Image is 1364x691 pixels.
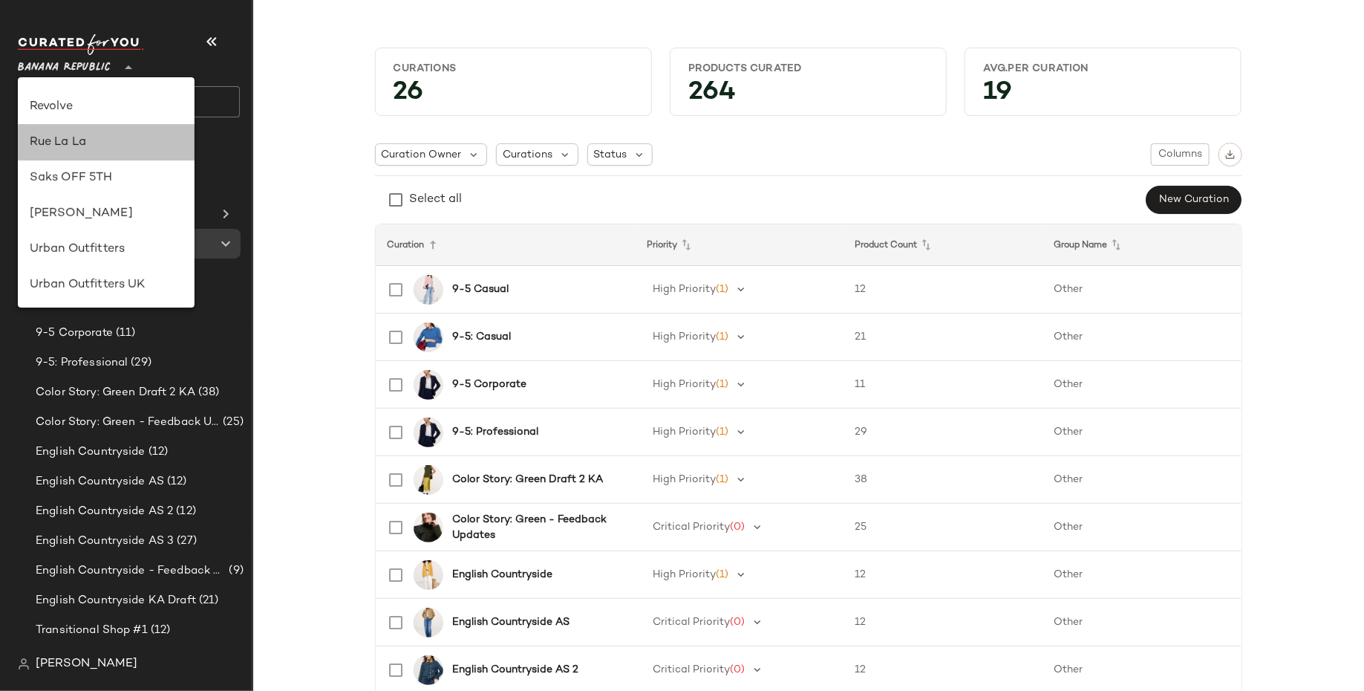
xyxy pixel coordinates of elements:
[36,444,146,461] span: English Countryside
[1158,149,1202,160] span: Columns
[676,82,940,109] div: 264
[414,513,443,542] img: cn60401530.jpg
[414,560,443,590] img: cn60237811.jpg
[653,569,717,580] span: High Priority
[843,224,1042,266] th: Product Count
[36,354,128,372] span: 9-5: Professional
[113,325,136,342] span: (11)
[653,664,731,675] span: Critical Priority
[653,522,731,533] span: Critical Priority
[717,331,729,343] span: (1)
[196,592,219,609] span: (21)
[30,276,183,294] div: Urban Outfitters UK
[1042,224,1241,266] th: Group Name
[717,569,729,580] span: (1)
[376,224,636,266] th: Curation
[36,592,196,609] span: English Countryside KA Draft
[731,522,745,533] span: (0)
[36,503,173,520] span: English Countryside AS 2
[452,282,509,297] b: 9-5 Casual
[731,617,745,628] span: (0)
[636,224,843,266] th: Priority
[452,567,552,583] b: English Countryside
[452,512,618,543] b: Color Story: Green - Feedback Updates
[36,325,113,342] span: 9-5 Corporate
[717,474,729,485] span: (1)
[36,533,174,550] span: English Countryside AS 3
[18,34,144,55] img: cfy_white_logo.C9jOOHJF.svg
[1042,504,1241,551] td: Other
[594,147,627,163] span: Status
[1042,456,1241,504] td: Other
[653,617,731,628] span: Critical Priority
[843,551,1042,599] td: 12
[843,266,1042,314] td: 12
[1042,409,1241,456] td: Other
[1042,361,1241,409] td: Other
[414,275,443,305] img: cn59894437.jpg
[843,456,1042,504] td: 38
[382,147,462,163] span: Curation Owner
[452,662,578,678] b: English Countryside AS 2
[195,384,220,401] span: (38)
[30,241,183,259] div: Urban Outfitters
[843,314,1042,361] td: 21
[653,331,717,343] span: High Priority
[414,655,443,685] img: cn60402077.jpg
[394,62,633,76] div: Curations
[174,533,197,550] span: (27)
[1225,149,1236,160] img: svg%3e
[983,62,1223,76] div: Avg.per Curation
[843,361,1042,409] td: 11
[843,599,1042,646] td: 12
[173,503,196,520] span: (12)
[971,82,1235,109] div: 19
[148,622,171,639] span: (12)
[30,169,183,187] div: Saks OFF 5TH
[36,473,164,490] span: English Countryside AS
[164,473,187,490] span: (12)
[18,51,111,77] span: Banana Republic
[1042,266,1241,314] td: Other
[717,284,729,295] span: (1)
[220,414,244,431] span: (25)
[452,614,570,630] b: English Countryside AS
[688,62,928,76] div: Products Curated
[731,664,745,675] span: (0)
[36,655,137,673] span: [PERSON_NAME]
[843,409,1042,456] td: 29
[653,284,717,295] span: High Priority
[1042,551,1241,599] td: Other
[410,191,463,209] div: Select all
[128,354,151,372] span: (29)
[146,444,169,461] span: (12)
[717,426,729,438] span: (1)
[717,379,729,390] span: (1)
[36,562,226,580] span: English Countryside - Feedback Updates
[452,329,511,345] b: 9-5: Casual
[1042,599,1241,646] td: Other
[1158,194,1229,206] span: New Curation
[36,622,148,639] span: Transitional Shop #1
[452,472,603,487] b: Color Story: Green Draft 2 KA
[18,658,30,670] img: svg%3e
[36,414,220,431] span: Color Story: Green - Feedback Updates
[653,379,717,390] span: High Priority
[452,424,538,440] b: 9-5: Professional
[414,608,443,638] img: cn57625298.jpg
[30,205,183,223] div: [PERSON_NAME]
[1042,314,1241,361] td: Other
[503,147,552,163] span: Curations
[653,474,717,485] span: High Priority
[414,418,443,447] img: cn60437230.jpg
[1146,186,1241,214] button: New Curation
[414,465,443,495] img: cn60003532.jpg
[414,370,443,400] img: cn60437230.jpg
[30,134,183,152] div: Rue La La
[226,562,244,580] span: (9)
[452,377,526,392] b: 9-5 Corporate
[30,98,183,116] div: Revolve
[1151,143,1209,166] button: Columns
[18,77,195,308] div: undefined-list
[382,82,645,109] div: 26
